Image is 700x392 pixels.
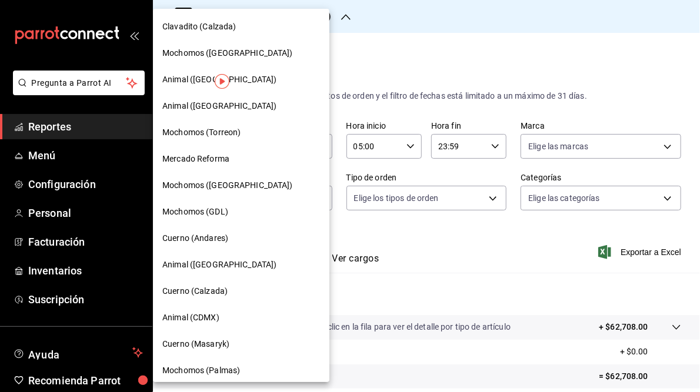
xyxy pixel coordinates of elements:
[162,232,228,244] span: Cuerno (Andares)
[153,225,329,252] div: Cuerno (Andares)
[162,285,228,297] span: Cuerno (Calzada)
[162,364,240,377] span: Mochomos (Palmas)
[162,100,276,112] span: Animal ([GEOGRAPHIC_DATA])
[162,153,229,165] span: Mercado Reforma
[153,40,329,66] div: Mochomos ([GEOGRAPHIC_DATA])
[153,331,329,357] div: Cuerno (Masaryk)
[153,357,329,384] div: Mochomos (Palmas)
[162,126,241,139] span: Mochomos (Torreon)
[162,206,228,218] span: Mochomos (GDL)
[162,179,293,192] span: Mochomos ([GEOGRAPHIC_DATA])
[153,66,329,93] div: Animal ([GEOGRAPHIC_DATA])
[215,74,229,89] img: Tooltip marker
[162,47,293,59] span: Mochomos ([GEOGRAPHIC_DATA])
[153,14,329,40] div: Clavadito (Calzada)
[162,259,276,271] span: Animal ([GEOGRAPHIC_DATA])
[153,278,329,304] div: Cuerno (Calzada)
[162,21,236,33] span: Clavadito (Calzada)
[153,199,329,225] div: Mochomos (GDL)
[153,172,329,199] div: Mochomos ([GEOGRAPHIC_DATA])
[153,252,329,278] div: Animal ([GEOGRAPHIC_DATA])
[153,146,329,172] div: Mercado Reforma
[153,119,329,146] div: Mochomos (Torreon)
[153,93,329,119] div: Animal ([GEOGRAPHIC_DATA])
[162,311,219,324] span: Animal (CDMX)
[162,73,276,86] span: Animal ([GEOGRAPHIC_DATA])
[162,338,229,350] span: Cuerno (Masaryk)
[153,304,329,331] div: Animal (CDMX)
